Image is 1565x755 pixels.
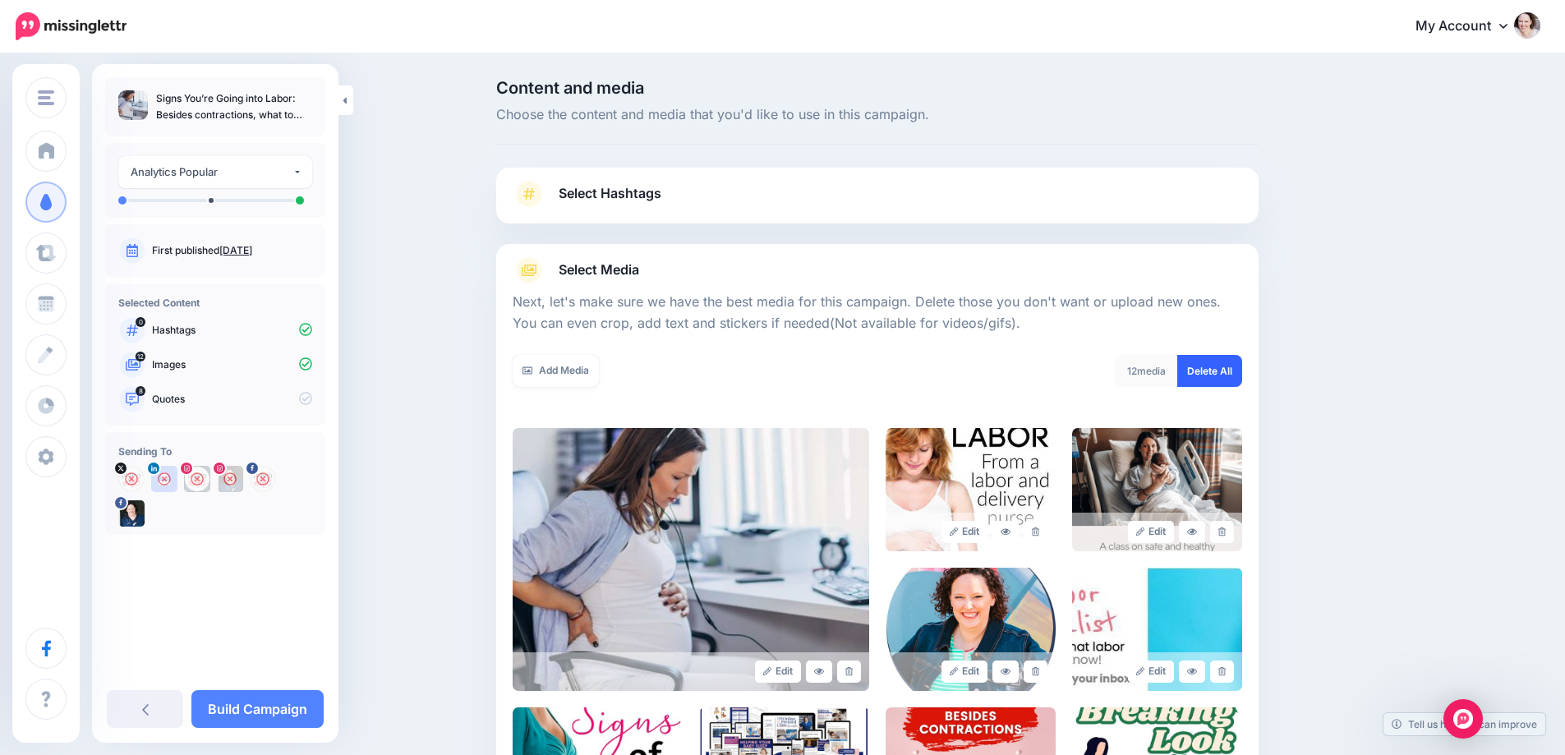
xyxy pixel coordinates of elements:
a: My Account [1399,7,1540,47]
a: Tell us how we can improve [1383,713,1545,735]
img: Missinglettr [16,12,127,40]
img: 2452da6ac13805839a9c0a628737f468_large.jpg [1072,428,1242,551]
img: Q47ZFdV9-23892.jpg [118,466,145,492]
img: 6660676e8ece27c6835c854827f5aa51_large.jpg [1072,568,1242,691]
p: Hashtags [152,323,312,338]
p: Quotes [152,392,312,407]
h4: Selected Content [118,297,312,309]
div: media [1115,355,1178,387]
img: 117675426_2401644286800900_3570104518066085037_n-bsa102293.jpg [217,466,243,492]
a: Select Media [513,257,1242,283]
img: 293356615_413924647436347_5319703766953307182_n-bsa103635.jpg [118,500,145,527]
a: Delete All [1177,355,1242,387]
a: [DATE] [219,244,252,256]
img: 171614132_153822223321940_582953623993691943_n-bsa102292.jpg [184,466,210,492]
span: 12 [1127,365,1137,377]
span: 0 [136,317,145,327]
a: Add Media [513,355,599,387]
span: Select Hashtags [559,182,661,205]
p: Next, let's make sure we have the best media for this campaign. Delete those you don't want or up... [513,292,1242,334]
img: b7d9eb880f4ce00de8dda1ef4916a445_large.jpg [886,568,1056,691]
img: menu.png [38,90,54,105]
button: Analytics Popular [118,156,312,188]
img: 4e0af68b449c40d25f64fccd73c2803a_thumb.jpg [118,90,148,120]
div: Open Intercom Messenger [1443,699,1483,739]
a: Edit [1128,521,1175,543]
p: First published [152,243,312,258]
img: user_default_image.png [151,466,177,492]
a: Select Hashtags [513,181,1242,223]
a: Edit [1128,661,1175,683]
span: 8 [136,386,145,396]
a: Edit [755,661,802,683]
a: Edit [941,661,988,683]
img: 294267531_452028763599495_8356150534574631664_n-bsa103634.png [250,466,276,492]
p: Signs You’re Going into Labor: Besides contractions, what to watch for? [156,90,312,123]
span: Content and media [496,80,1259,96]
p: Images [152,357,312,372]
div: Analytics Popular [131,163,292,182]
span: 12 [136,352,145,361]
span: Select Media [559,259,639,281]
img: 4e0af68b449c40d25f64fccd73c2803a_large.jpg [513,428,869,691]
h4: Sending To [118,445,312,458]
a: Edit [941,521,988,543]
img: 6a6def191bbe5f8170c758d9fcf2dfbf_large.jpg [886,428,1056,551]
span: Choose the content and media that you'd like to use in this campaign. [496,104,1259,126]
